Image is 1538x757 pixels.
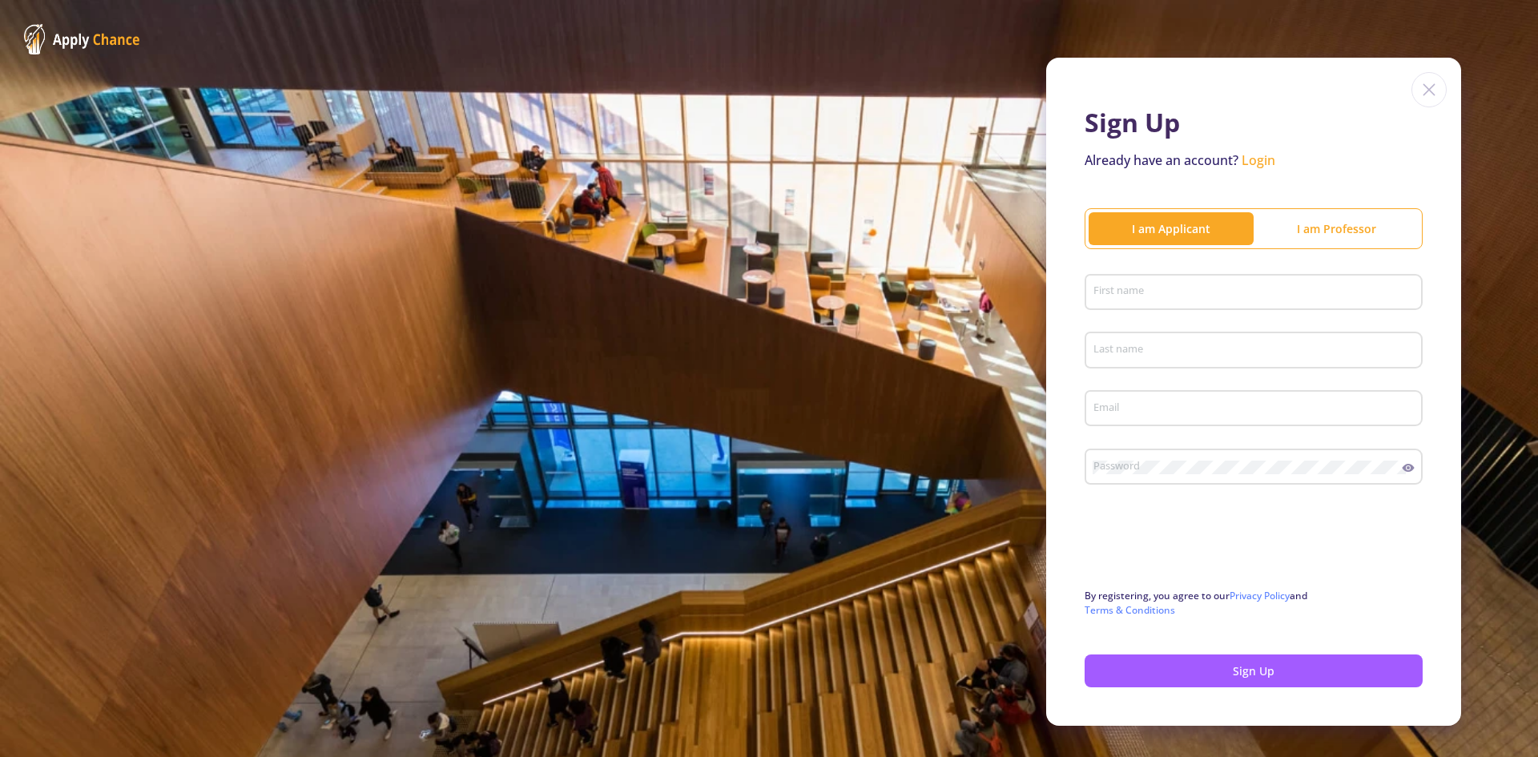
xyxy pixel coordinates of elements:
button: Sign Up [1085,654,1423,687]
img: close icon [1411,72,1447,107]
img: ApplyChance Logo [24,24,140,54]
a: Terms & Conditions [1085,603,1175,617]
p: Already have an account? [1085,151,1423,170]
h1: Sign Up [1085,107,1423,138]
div: I am Professor [1254,220,1419,237]
a: Privacy Policy [1230,589,1290,602]
div: I am Applicant [1089,220,1254,237]
a: Login [1242,151,1275,169]
p: By registering, you agree to our and [1085,589,1423,618]
iframe: reCAPTCHA [1085,513,1328,576]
